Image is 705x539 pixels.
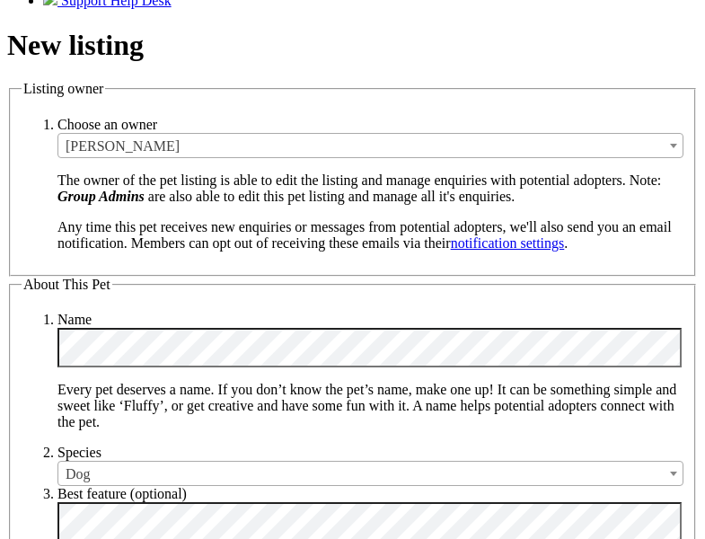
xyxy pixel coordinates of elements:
[23,81,103,96] span: Listing owner
[7,29,698,62] h1: New listing
[57,117,157,132] label: Choose an owner
[57,382,683,430] p: Every pet deserves a name. If you don’t know the pet’s name, make one up! It can be something sim...
[57,312,92,327] label: Name
[57,172,683,205] p: The owner of the pet listing is able to edit the listing and manage enquiries with potential adop...
[57,219,683,252] p: Any time this pet receives new enquiries or messages from potential adopters, we'll also send you...
[57,445,101,460] label: Species
[57,189,145,204] em: Group Admins
[57,133,683,158] span: Josiah Casper
[58,134,683,159] span: Josiah Casper
[58,462,683,487] span: Dog
[451,235,565,251] a: notification settings
[57,486,187,501] label: Best feature (optional)
[57,461,683,486] span: Dog
[23,277,110,292] span: About This Pet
